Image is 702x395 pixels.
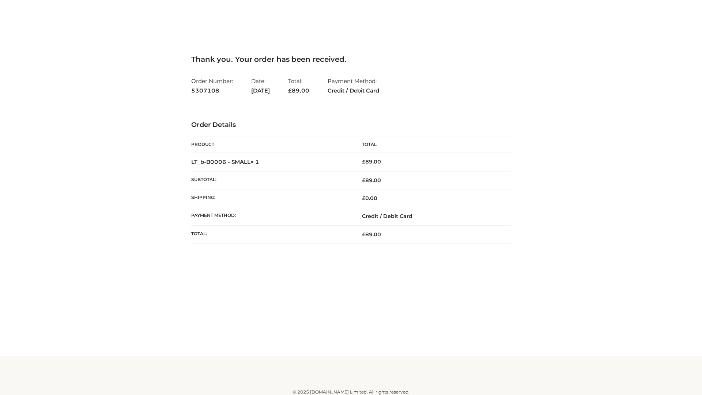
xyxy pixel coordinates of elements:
h3: Order Details [191,121,511,129]
span: 89.00 [288,87,309,94]
th: Product [191,136,351,153]
strong: Credit / Debit Card [328,86,379,95]
li: Total: [288,75,309,97]
li: Payment Method: [328,75,379,97]
th: Total: [191,225,351,243]
th: Total [351,136,511,153]
li: Date: [251,75,270,97]
span: £ [362,177,365,184]
span: 89.00 [362,231,381,238]
span: 89.00 [362,177,381,184]
td: Credit / Debit Card [351,207,511,225]
li: Order Number: [191,75,233,97]
span: £ [288,87,292,94]
strong: [DATE] [251,86,270,95]
h3: Thank you. Your order has been received. [191,55,511,64]
bdi: 89.00 [362,158,381,165]
th: Shipping: [191,189,351,207]
span: £ [362,231,365,238]
th: Payment method: [191,207,351,225]
strong: 5307108 [191,86,233,95]
span: £ [362,195,365,202]
strong: × 1 [250,158,259,165]
bdi: 0.00 [362,195,377,202]
span: £ [362,158,365,165]
th: Subtotal: [191,171,351,189]
strong: LT_b-B0006 - SMALL [191,158,259,165]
